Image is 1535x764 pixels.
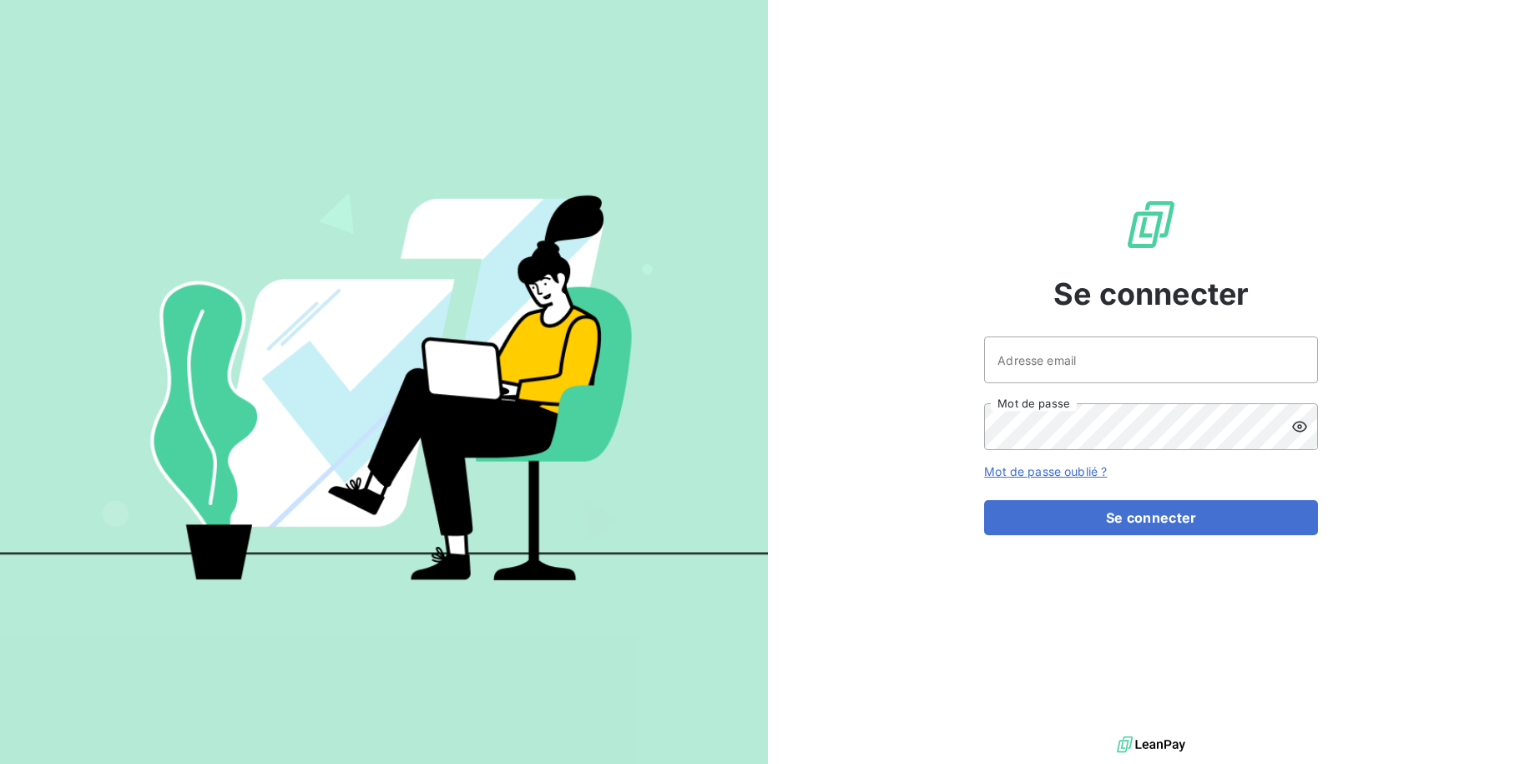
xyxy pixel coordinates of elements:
[984,500,1318,535] button: Se connecter
[1053,271,1249,316] span: Se connecter
[1117,732,1185,757] img: logo
[984,464,1107,478] a: Mot de passe oublié ?
[984,336,1318,383] input: placeholder
[1124,198,1178,251] img: Logo LeanPay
